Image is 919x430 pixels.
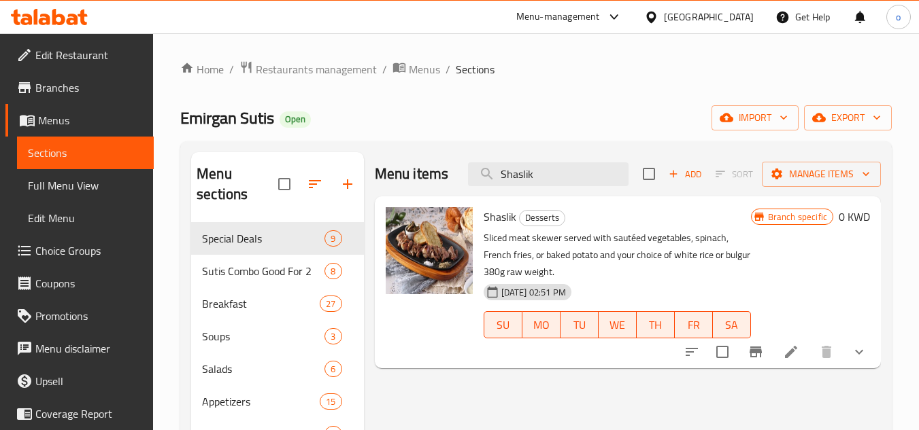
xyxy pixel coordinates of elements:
[382,61,387,77] li: /
[5,71,154,104] a: Branches
[35,406,143,422] span: Coverage Report
[202,361,324,377] span: Salads
[5,234,154,267] a: Choice Groups
[320,295,341,312] div: items
[17,202,154,234] a: Edit Menu
[519,210,565,226] div: Desserts
[202,393,320,410] span: Appetizers
[331,168,364,200] button: Add section
[197,164,278,204] h2: Menu sections
[409,61,440,77] span: Menus
[320,395,341,408] span: 15
[392,60,440,78] a: Menus
[35,373,143,389] span: Upsell
[664,10,754,24] div: [GEOGRAPHIC_DATA]
[839,207,870,226] h6: 0 KWD
[843,336,875,368] button: show more
[202,230,324,247] div: Special Deals
[299,168,331,200] span: Sort sections
[528,315,555,335] span: MO
[324,263,341,279] div: items
[490,315,517,335] span: SU
[5,104,154,137] a: Menus
[202,295,320,312] div: Breakfast
[635,160,663,188] span: Select section
[35,47,143,63] span: Edit Restaurant
[180,60,892,78] nav: breadcrumb
[599,311,637,338] button: WE
[191,287,363,320] div: Breakfast27
[566,315,593,335] span: TU
[386,207,473,294] img: Shaslik
[496,286,571,299] span: [DATE] 02:51 PM
[191,222,363,255] div: Special Deals9
[325,232,341,245] span: 9
[773,166,870,183] span: Manage items
[851,344,867,360] svg: Show Choices
[675,336,708,368] button: sort-choices
[324,230,341,247] div: items
[324,361,341,377] div: items
[815,109,881,126] span: export
[35,340,143,357] span: Menu disclaimer
[5,39,154,71] a: Edit Restaurant
[280,111,311,128] div: Open
[804,105,892,130] button: export
[28,145,143,161] span: Sections
[28,210,143,226] span: Edit Menu
[810,336,843,368] button: delete
[667,166,703,182] span: Add
[325,363,341,376] span: 6
[320,393,341,410] div: items
[783,344,799,360] a: Edit menu item
[642,315,669,335] span: TH
[516,9,600,25] div: Menu-management
[17,169,154,202] a: Full Menu View
[707,164,762,185] span: Select section first
[180,61,224,77] a: Home
[713,311,751,338] button: SA
[35,243,143,259] span: Choice Groups
[637,311,675,338] button: TH
[180,103,274,133] span: Emirgan Sutis
[191,385,363,418] div: Appetizers15
[561,311,599,338] button: TU
[191,320,363,353] div: Soups3
[484,230,751,281] p: Sliced meat skewer served with sautéed vegetables, spinach, French fries, or baked potato and you...
[324,328,341,344] div: items
[718,315,746,335] span: SA
[468,162,629,186] input: search
[191,255,363,287] div: Sutis Combo Good For 28
[522,311,561,338] button: MO
[675,311,713,338] button: FR
[202,263,324,279] span: Sutis Combo Good For 2
[762,162,881,187] button: Manage items
[896,10,901,24] span: o
[38,112,143,128] span: Menus
[680,315,707,335] span: FR
[280,113,311,125] span: Open
[722,109,788,126] span: import
[320,298,341,310] span: 27
[5,267,154,300] a: Coupons
[5,397,154,430] a: Coverage Report
[520,210,565,226] span: Desserts
[35,308,143,324] span: Promotions
[202,328,324,344] span: Soups
[35,275,143,291] span: Coupons
[708,338,737,366] span: Select to update
[604,315,631,335] span: WE
[5,365,154,397] a: Upsell
[229,61,234,77] li: /
[375,164,449,184] h2: Menu items
[484,207,516,227] span: Shaslik
[5,332,154,365] a: Menu disclaimer
[712,105,799,130] button: import
[739,336,772,368] button: Branch-specific-item
[663,164,707,185] button: Add
[484,311,522,338] button: SU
